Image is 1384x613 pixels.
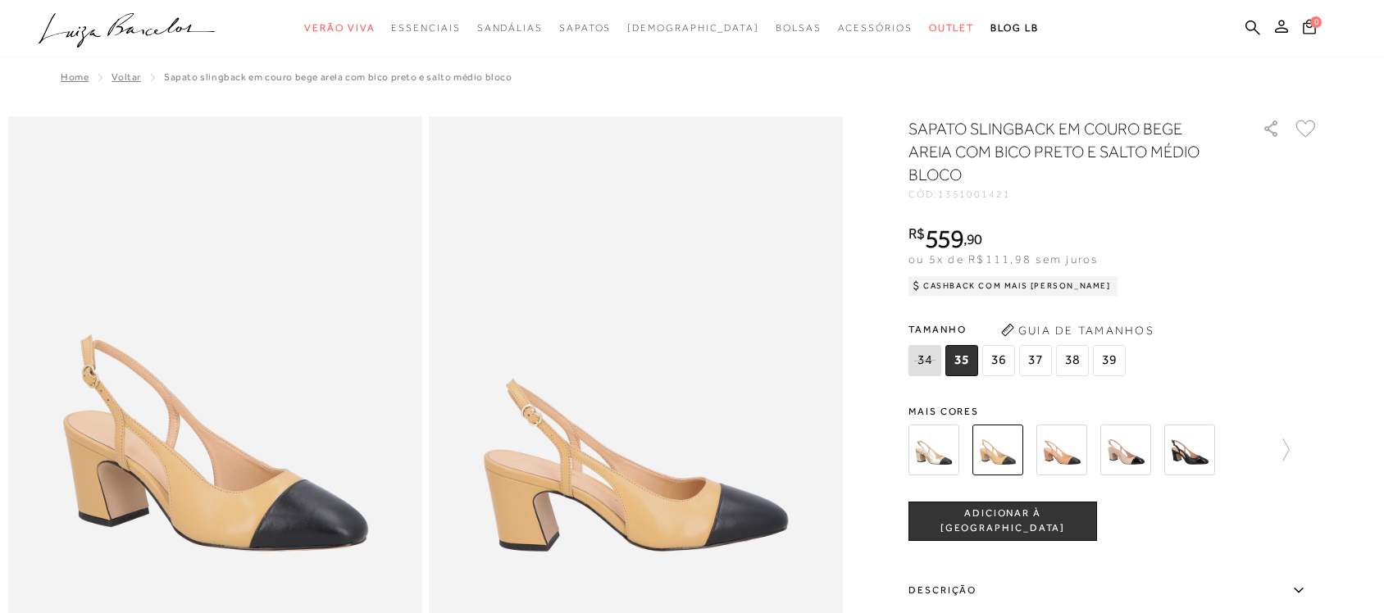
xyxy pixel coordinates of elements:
a: noSubCategoriesText [391,13,460,43]
img: SAPATO SLINGBACK EM COURO BEGE NATA E VERNIZ PRETO COM SALTO BLOCO MÉDIO [1100,425,1151,475]
a: noSubCategoriesText [776,13,822,43]
span: 90 [967,230,982,247]
img: SAPATO SLINGBACK EM COURO E VERNIZ PRETO COM SALTO BLOCO MÉDIO [1164,425,1215,475]
div: CÓD: [908,189,1236,199]
button: ADICIONAR À [GEOGRAPHIC_DATA] [908,502,1097,541]
button: Guia de Tamanhos [995,317,1159,343]
span: [DEMOGRAPHIC_DATA] [627,22,759,34]
span: 35 [945,345,978,376]
a: noSubCategoriesText [304,13,375,43]
span: 0 [1310,16,1322,28]
i: , [963,232,982,247]
a: noSubCategoriesText [559,13,611,43]
span: 559 [925,224,963,253]
span: Mais cores [908,406,1318,416]
span: Verão Viva [304,22,375,34]
span: BLOG LB [990,22,1038,34]
span: ADICIONAR À [GEOGRAPHIC_DATA] [909,506,1096,535]
span: Acessórios [838,22,913,34]
span: SAPATO SLINGBACK EM COURO BEGE AREIA COM BICO PRETO E SALTO MÉDIO BLOCO [164,71,512,83]
div: Cashback com Mais [PERSON_NAME] [908,276,1118,296]
span: 37 [1019,345,1052,376]
i: R$ [908,226,925,241]
span: 38 [1056,345,1089,376]
span: 34 [908,345,941,376]
h1: SAPATO SLINGBACK EM COURO BEGE AREIA COM BICO PRETO E SALTO MÉDIO BLOCO [908,117,1216,186]
a: Voltar [112,71,141,83]
a: noSubCategoriesText [929,13,975,43]
span: Sapatos [559,22,611,34]
a: BLOG LB [990,13,1038,43]
span: Bolsas [776,22,822,34]
span: 36 [982,345,1015,376]
img: SAPATO SLINGBACK EM COURO BEGE AREIA COM BICO PRETO E SALTO MÉDIO BLOCO [972,425,1023,475]
span: Outlet [929,22,975,34]
img: SAPATO SALTO MÉDIO SLINGBACK DOURADO [908,425,959,475]
img: SAPATO SLINGBACK EM COURO BEGE COM SALTO BLOCO MÉDIO [1036,425,1087,475]
span: Essenciais [391,22,460,34]
button: 0 [1298,18,1321,40]
a: noSubCategoriesText [627,13,759,43]
span: Sandálias [477,22,543,34]
a: noSubCategoriesText [477,13,543,43]
a: noSubCategoriesText [838,13,913,43]
span: ou 5x de R$111,98 sem juros [908,252,1098,266]
span: Tamanho [908,317,1130,342]
a: Home [61,71,89,83]
span: 39 [1093,345,1126,376]
span: 1351001421 [938,188,1011,200]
